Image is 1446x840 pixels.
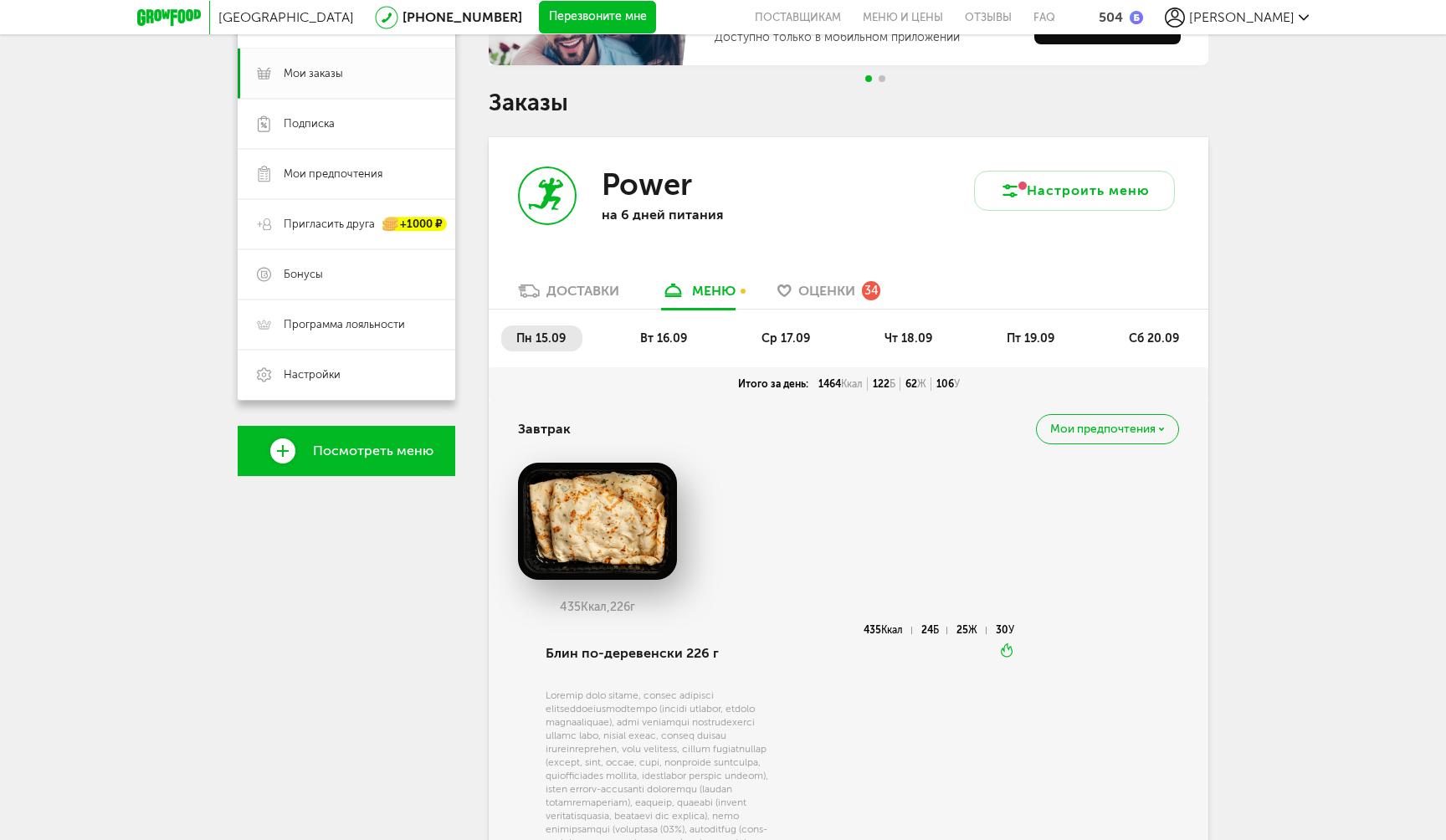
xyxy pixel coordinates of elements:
span: Мои предпочтения [284,166,382,182]
a: Посмотреть меню [238,426,455,476]
span: Оценки [798,283,855,299]
div: меню [692,283,736,299]
span: Ккал [841,378,863,390]
a: Доставки [510,282,628,309]
button: Перезвоните мне [539,1,656,34]
span: пт 19.09 [1007,331,1054,346]
span: Б [890,378,895,390]
a: Мои заказы [238,49,455,99]
span: ср 17.09 [761,331,810,346]
span: Подписка [284,116,335,131]
div: 435 226 [518,601,677,614]
span: Мои предпочтения [1050,423,1156,435]
span: [PERSON_NAME] [1189,9,1295,25]
div: 30 [996,627,1014,634]
span: сб 20.09 [1129,331,1179,346]
a: Подписка [238,99,455,149]
a: Мои предпочтения [238,149,455,199]
div: Блин по-деревенски 226 г [546,625,777,682]
a: Оценки 34 [769,282,889,309]
a: [PHONE_NUMBER] [403,9,522,25]
div: 435 [864,627,911,634]
div: 106 [931,377,965,391]
a: Пригласить друга +1000 ₽ [238,199,455,249]
a: меню [653,282,744,309]
span: Пригласить друга [284,217,375,232]
h1: Заказы [489,92,1208,114]
span: вт 16.09 [640,331,687,346]
span: [GEOGRAPHIC_DATA] [218,9,354,25]
div: 122 [868,377,900,391]
div: 25 [956,627,986,634]
button: Настроить меню [974,171,1175,211]
span: У [954,378,960,390]
span: Посмотреть меню [313,443,433,458]
h3: Power [602,166,692,202]
div: 24 [921,627,947,634]
span: Мои заказы [284,66,343,81]
div: 504 [1099,9,1123,25]
img: bonus_b.cdccf46.png [1130,11,1143,24]
span: Б [933,624,939,636]
div: 34 [862,281,880,300]
a: Программа лояльности [238,300,455,350]
span: Настройки [284,367,341,382]
span: Ккал, [581,600,610,614]
span: г [630,600,635,614]
span: Ккал [881,624,903,636]
span: У [1008,624,1014,636]
h4: Завтрак [518,413,571,445]
div: Доставки [546,283,619,299]
span: чт 18.09 [885,331,932,346]
span: Программа лояльности [284,317,405,332]
span: Go to slide 1 [865,75,872,82]
span: Ж [917,378,926,390]
p: на 6 дней питания [602,207,819,223]
div: +1000 ₽ [383,218,447,232]
div: 62 [900,377,931,391]
span: Ж [968,624,977,636]
span: Go to slide 2 [879,75,885,82]
img: big_rUlui6pfLrrv1Hu6.png [518,463,677,580]
a: Бонусы [238,249,455,300]
a: Настройки [238,350,455,400]
span: пн 15.09 [516,331,566,346]
span: Бонусы [284,267,323,282]
div: Итого за день: [733,377,813,391]
div: 1464 [813,377,868,391]
div: Доступно только в мобильном приложении [715,29,1021,46]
